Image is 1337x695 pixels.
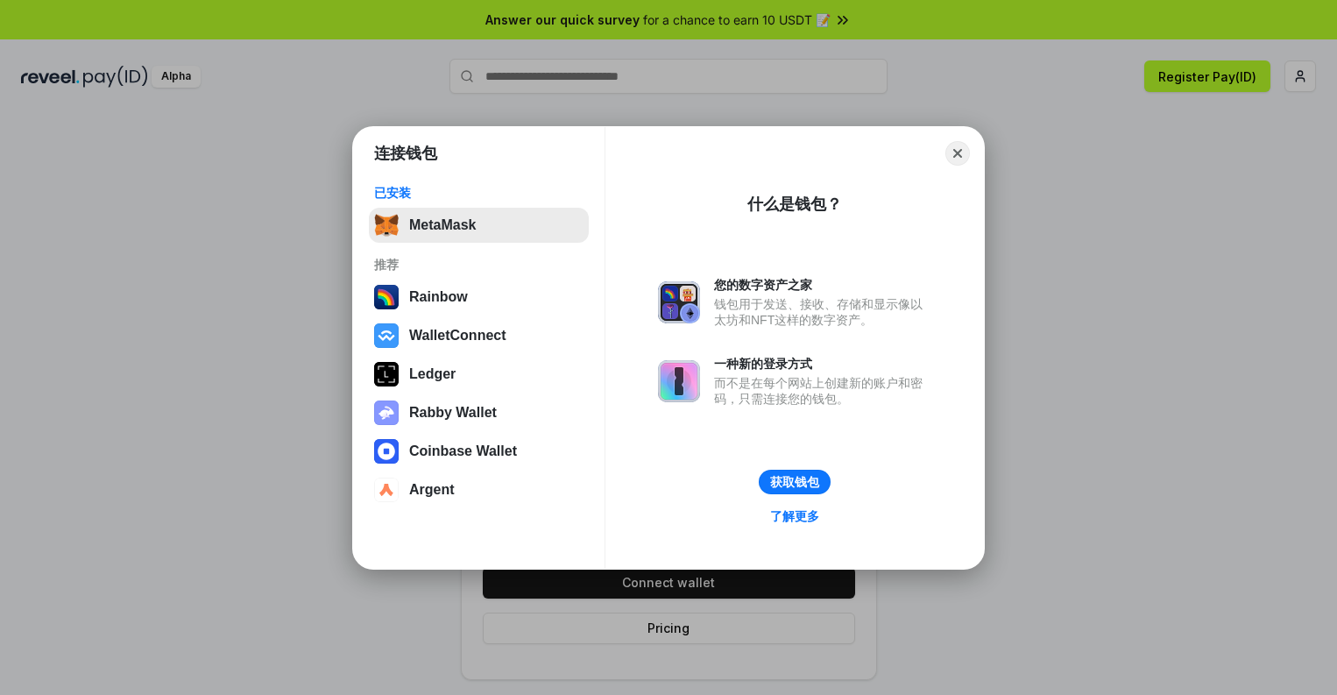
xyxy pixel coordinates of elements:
button: Argent [369,472,589,507]
img: svg+xml,%3Csvg%20width%3D%2228%22%20height%3D%2228%22%20viewBox%3D%220%200%2028%2028%22%20fill%3D... [374,323,399,348]
img: svg+xml,%3Csvg%20xmlns%3D%22http%3A%2F%2Fwww.w3.org%2F2000%2Fsvg%22%20fill%3D%22none%22%20viewBox... [658,281,700,323]
div: 了解更多 [770,508,819,524]
button: Rabby Wallet [369,395,589,430]
a: 了解更多 [760,505,830,528]
div: Coinbase Wallet [409,443,517,459]
div: Ledger [409,366,456,382]
div: 推荐 [374,257,584,273]
div: 钱包用于发送、接收、存储和显示像以太坊和NFT这样的数字资产。 [714,296,931,328]
div: Argent [409,482,455,498]
img: svg+xml,%3Csvg%20width%3D%2228%22%20height%3D%2228%22%20viewBox%3D%220%200%2028%2028%22%20fill%3D... [374,439,399,464]
button: Ledger [369,357,589,392]
div: 您的数字资产之家 [714,277,931,293]
button: Rainbow [369,280,589,315]
div: 已安装 [374,185,584,201]
button: 获取钱包 [759,470,831,494]
img: svg+xml,%3Csvg%20xmlns%3D%22http%3A%2F%2Fwww.w3.org%2F2000%2Fsvg%22%20fill%3D%22none%22%20viewBox... [374,401,399,425]
div: 什么是钱包？ [747,194,842,215]
div: Rabby Wallet [409,405,497,421]
div: MetaMask [409,217,476,233]
img: svg+xml,%3Csvg%20width%3D%2228%22%20height%3D%2228%22%20viewBox%3D%220%200%2028%2028%22%20fill%3D... [374,478,399,502]
img: svg+xml,%3Csvg%20width%3D%22120%22%20height%3D%22120%22%20viewBox%3D%220%200%20120%20120%22%20fil... [374,285,399,309]
div: WalletConnect [409,328,506,344]
img: svg+xml,%3Csvg%20fill%3D%22none%22%20height%3D%2233%22%20viewBox%3D%220%200%2035%2033%22%20width%... [374,213,399,238]
button: MetaMask [369,208,589,243]
button: Close [945,141,970,166]
div: 一种新的登录方式 [714,356,931,372]
div: Rainbow [409,289,468,305]
img: svg+xml,%3Csvg%20xmlns%3D%22http%3A%2F%2Fwww.w3.org%2F2000%2Fsvg%22%20fill%3D%22none%22%20viewBox... [658,360,700,402]
div: 获取钱包 [770,474,819,490]
button: Coinbase Wallet [369,434,589,469]
h1: 连接钱包 [374,143,437,164]
img: svg+xml,%3Csvg%20xmlns%3D%22http%3A%2F%2Fwww.w3.org%2F2000%2Fsvg%22%20width%3D%2228%22%20height%3... [374,362,399,387]
div: 而不是在每个网站上创建新的账户和密码，只需连接您的钱包。 [714,375,931,407]
button: WalletConnect [369,318,589,353]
